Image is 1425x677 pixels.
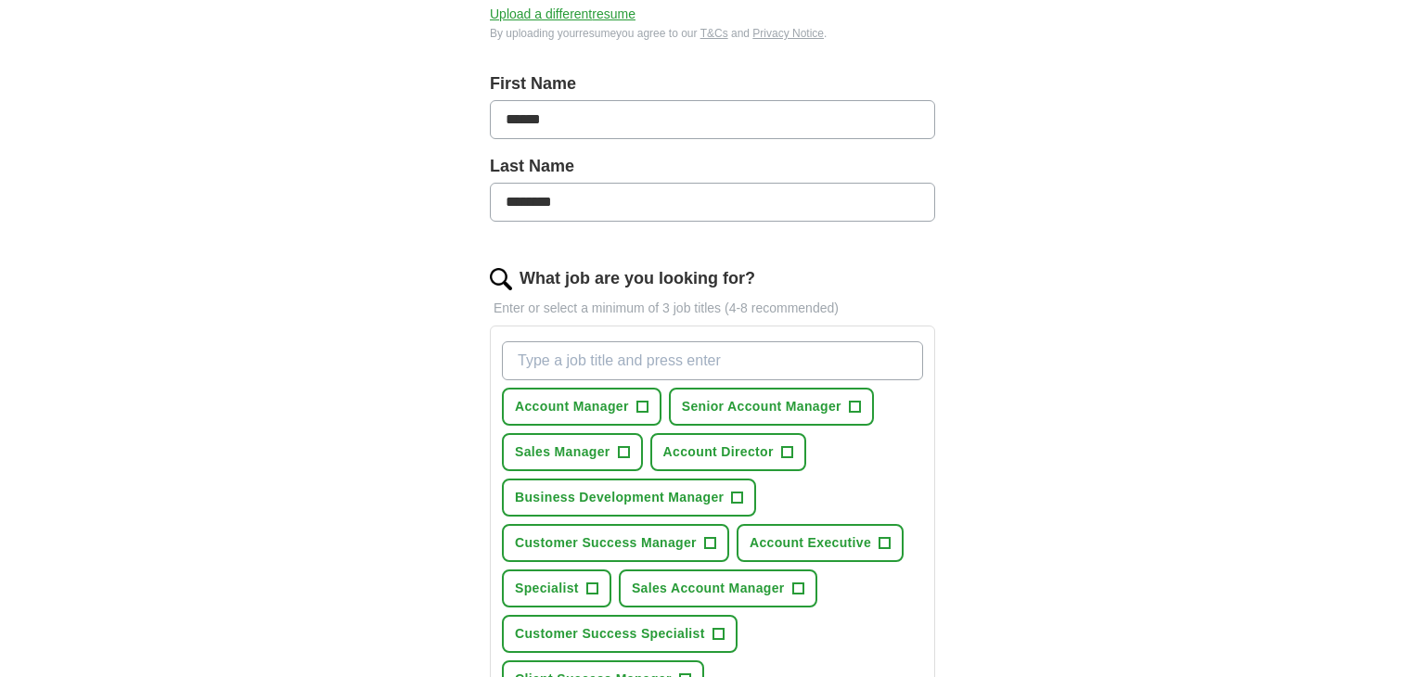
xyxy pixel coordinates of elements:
[515,624,705,644] span: Customer Success Specialist
[502,524,729,562] button: Customer Success Manager
[502,479,756,517] button: Business Development Manager
[502,615,738,653] button: Customer Success Specialist
[737,524,904,562] button: Account Executive
[515,533,697,553] span: Customer Success Manager
[520,266,755,291] label: What job are you looking for?
[490,268,512,290] img: search.png
[682,397,841,416] span: Senior Account Manager
[752,27,824,40] a: Privacy Notice
[750,533,871,553] span: Account Executive
[619,569,817,607] button: Sales Account Manager
[650,433,806,471] button: Account Director
[515,488,724,507] span: Business Development Manager
[700,27,728,40] a: T&Cs
[663,442,774,462] span: Account Director
[632,579,785,598] span: Sales Account Manager
[502,433,643,471] button: Sales Manager
[502,569,611,607] button: Specialist
[502,388,661,426] button: Account Manager
[515,397,629,416] span: Account Manager
[490,5,635,24] button: Upload a differentresume
[490,154,935,179] label: Last Name
[515,442,610,462] span: Sales Manager
[490,71,935,96] label: First Name
[515,579,579,598] span: Specialist
[502,341,923,380] input: Type a job title and press enter
[490,299,935,318] p: Enter or select a minimum of 3 job titles (4-8 recommended)
[490,25,935,42] div: By uploading your resume you agree to our and .
[669,388,874,426] button: Senior Account Manager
